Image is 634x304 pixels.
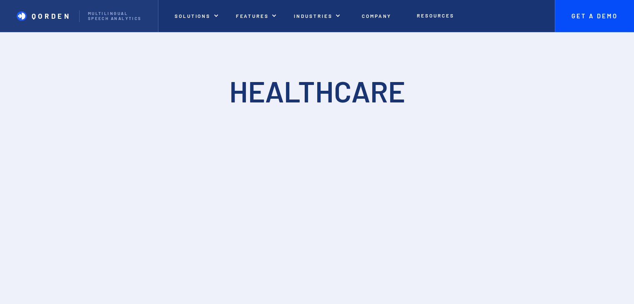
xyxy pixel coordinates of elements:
p: Solutions [175,13,210,19]
p: Resources [417,12,454,18]
p: Industries [294,13,332,19]
p: Multilingual Speech analytics [88,11,150,21]
p: Get A Demo [563,12,626,20]
p: Qorden [32,12,71,20]
p: Features [236,13,269,19]
p: Company [362,13,392,19]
